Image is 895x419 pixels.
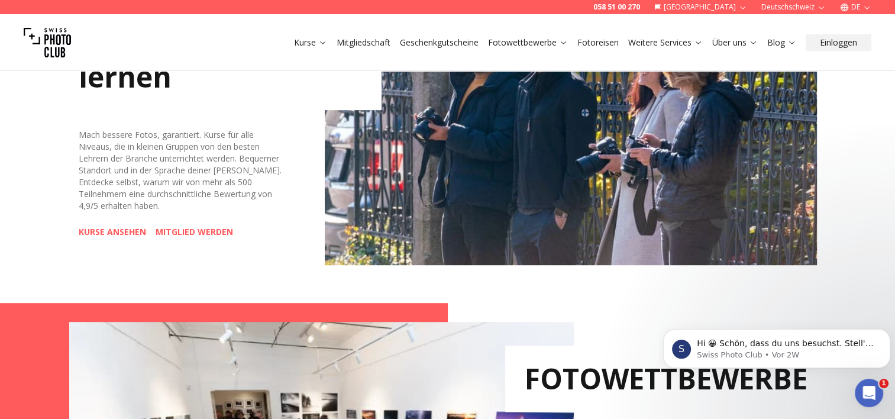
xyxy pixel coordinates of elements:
a: Blog [767,37,796,49]
iframe: Intercom notifications Nachricht [658,304,895,387]
a: Über uns [712,37,758,49]
button: Einloggen [806,34,871,51]
span: 1 [879,379,888,388]
iframe: Intercom live chat [855,379,883,407]
button: Blog [762,34,801,51]
button: Mitgliedschaft [332,34,395,51]
a: Geschenkgutscheine [400,37,479,49]
a: Weitere Services [628,37,703,49]
div: Mach bessere Fotos, garantiert. Kurse für alle Niveaus, die in kleinen Gruppen von den besten Leh... [79,129,287,212]
img: Swiss photo club [24,19,71,66]
a: KURSE ANSEHEN [79,226,146,238]
a: Fotoreisen [577,37,619,49]
button: Kurse [289,34,332,51]
button: Über uns [707,34,762,51]
button: Geschenkgutscheine [395,34,483,51]
a: Fotowettbewerbe [488,37,568,49]
a: Mitgliedschaft [337,37,390,49]
a: 058 51 00 270 [593,2,640,12]
button: Fotowettbewerbe [483,34,573,51]
a: Kurse [294,37,327,49]
a: MITGLIED WERDEN [156,226,233,238]
button: Fotoreisen [573,34,623,51]
h2: FOTOWETTBEWERBE [505,346,826,412]
button: Weitere Services [623,34,707,51]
